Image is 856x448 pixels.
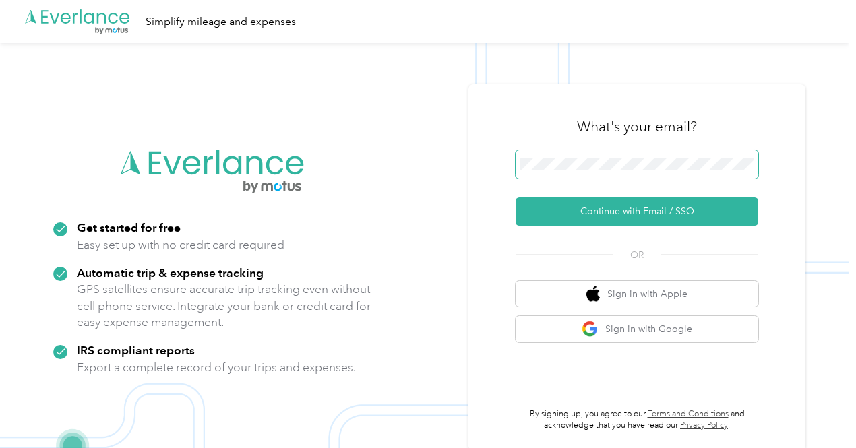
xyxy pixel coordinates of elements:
[77,220,181,234] strong: Get started for free
[577,117,697,136] h3: What's your email?
[648,409,729,419] a: Terms and Conditions
[586,286,600,302] img: apple logo
[77,343,195,357] strong: IRS compliant reports
[77,359,356,376] p: Export a complete record of your trips and expenses.
[516,197,758,226] button: Continue with Email / SSO
[77,281,371,331] p: GPS satellites ensure accurate trip tracking even without cell phone service. Integrate your bank...
[77,265,264,280] strong: Automatic trip & expense tracking
[77,236,284,253] p: Easy set up with no credit card required
[146,13,296,30] div: Simplify mileage and expenses
[680,420,728,430] a: Privacy Policy
[613,248,661,262] span: OR
[516,316,758,342] button: google logoSign in with Google
[516,281,758,307] button: apple logoSign in with Apple
[582,321,599,338] img: google logo
[516,408,758,432] p: By signing up, you agree to our and acknowledge that you have read our .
